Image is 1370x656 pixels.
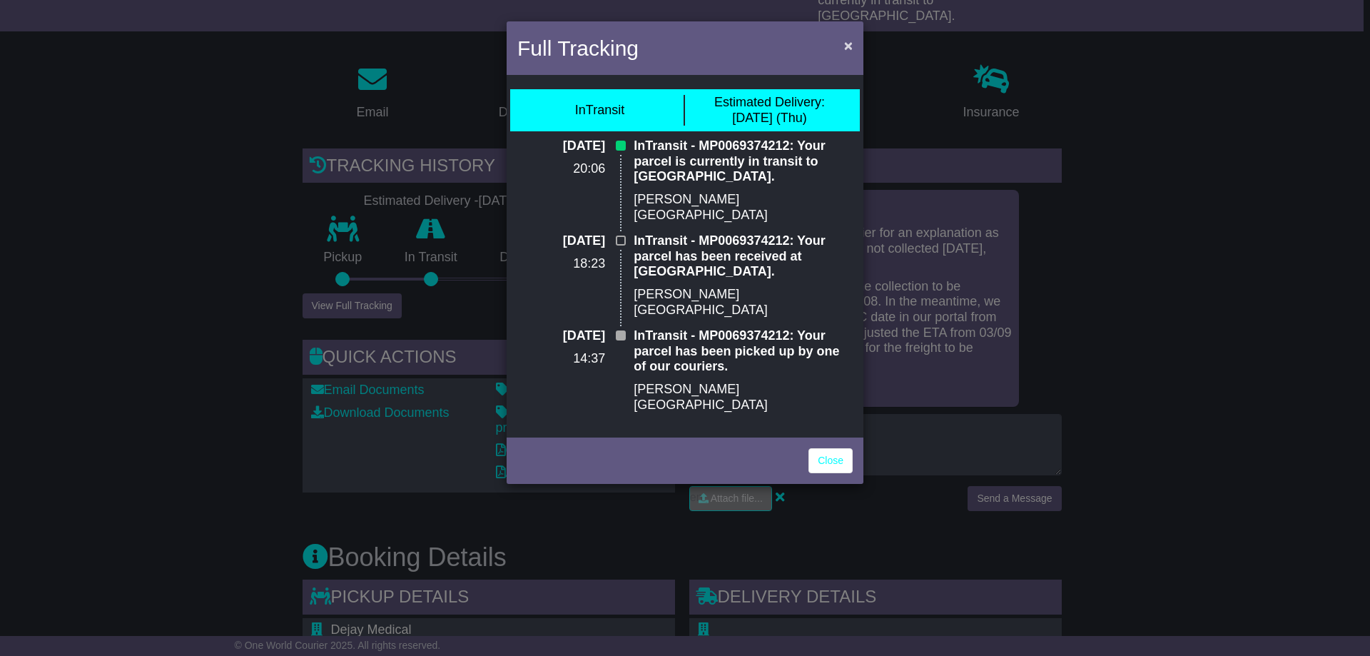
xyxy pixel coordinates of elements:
[844,37,853,54] span: ×
[634,192,853,223] p: [PERSON_NAME][GEOGRAPHIC_DATA]
[517,233,605,249] p: [DATE]
[634,328,853,375] p: InTransit - MP0069374212: Your parcel has been picked up by one of our couriers.
[714,95,825,109] span: Estimated Delivery:
[517,328,605,344] p: [DATE]
[634,382,853,413] p: [PERSON_NAME][GEOGRAPHIC_DATA]
[634,233,853,280] p: InTransit - MP0069374212: Your parcel has been received at [GEOGRAPHIC_DATA].
[714,95,825,126] div: [DATE] (Thu)
[517,32,639,64] h4: Full Tracking
[837,31,860,60] button: Close
[634,287,853,318] p: [PERSON_NAME][GEOGRAPHIC_DATA]
[517,256,605,272] p: 18:23
[517,138,605,154] p: [DATE]
[808,448,853,473] a: Close
[634,138,853,185] p: InTransit - MP0069374212: Your parcel is currently in transit to [GEOGRAPHIC_DATA].
[517,161,605,177] p: 20:06
[517,351,605,367] p: 14:37
[575,103,624,118] div: InTransit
